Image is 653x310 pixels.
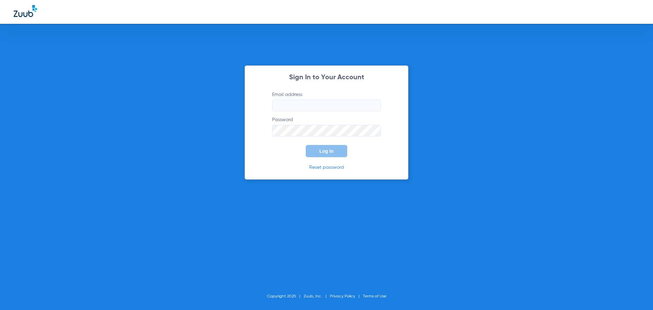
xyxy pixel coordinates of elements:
h2: Sign In to Your Account [262,74,391,81]
li: Copyright 2025 [267,293,304,300]
img: Zuub Logo [14,5,37,17]
button: Log In [306,145,347,157]
label: Password [272,116,381,136]
a: Privacy Policy [330,294,355,298]
label: Email address [272,91,381,111]
li: Zuub, Inc. [304,293,330,300]
a: Reset password [309,165,344,170]
a: Terms of Use [363,294,386,298]
input: Password [272,125,381,136]
span: Log In [319,148,334,154]
input: Email address [272,100,381,111]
